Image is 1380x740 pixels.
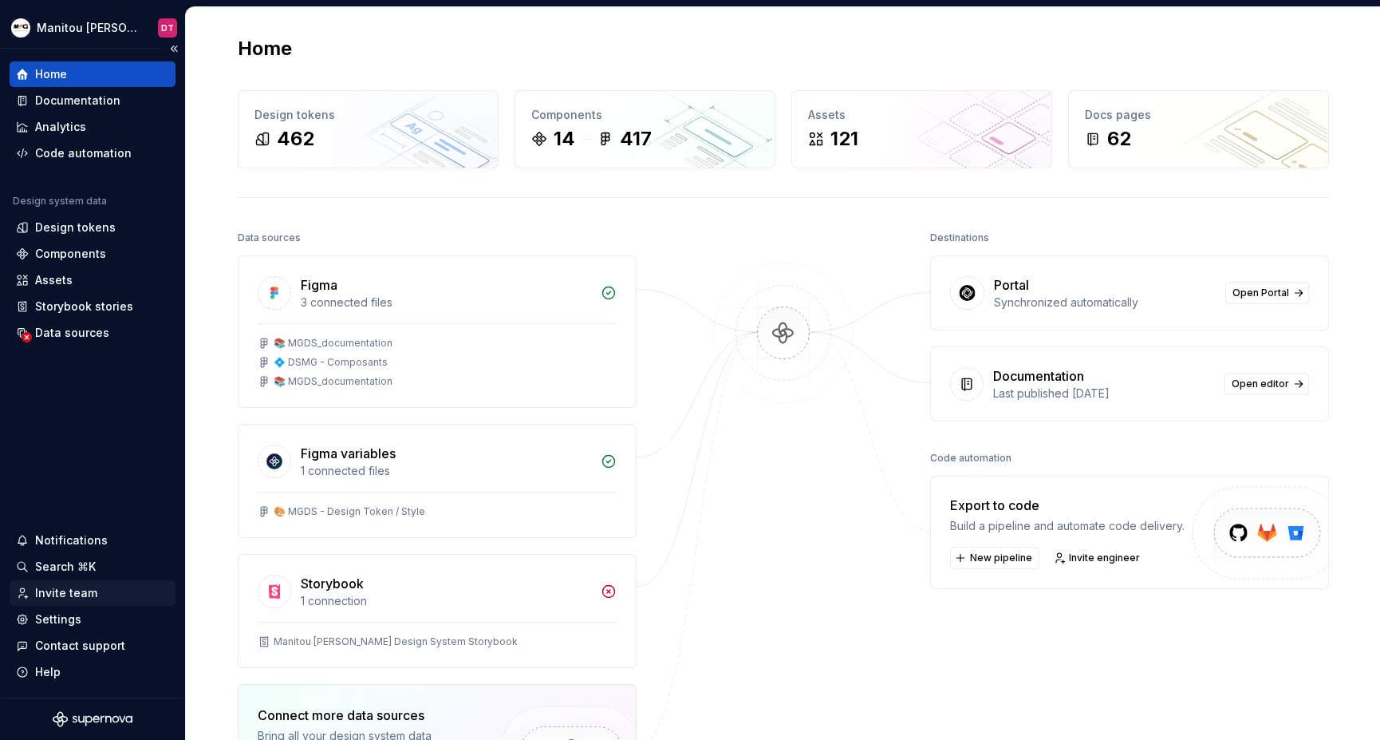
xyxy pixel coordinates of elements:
a: Docs pages62 [1068,90,1329,168]
div: Manitou [PERSON_NAME] Design System Storybook [274,635,518,648]
a: Design tokens [10,215,175,240]
div: Data sources [35,325,109,341]
div: Design system data [13,195,107,208]
a: Data sources [10,320,175,346]
button: Contact support [10,633,175,659]
a: Design tokens462 [238,90,499,168]
button: Collapse sidebar [163,38,185,60]
span: New pipeline [970,552,1032,564]
button: Search ⌘K [10,554,175,580]
div: 📚 MGDS_documentation [274,337,392,350]
div: 3 connected files [301,295,591,311]
div: Figma [301,275,337,295]
div: Home [35,66,67,82]
a: Home [10,61,175,87]
a: Code automation [10,140,175,166]
button: New pipeline [950,547,1039,569]
div: Assets [808,107,1035,123]
div: Storybook [301,574,364,593]
button: Manitou [PERSON_NAME] Design SystemDT [3,10,182,45]
div: Documentation [35,93,120,109]
div: DT [161,22,174,34]
button: Help [10,659,175,685]
div: Design tokens [254,107,482,123]
div: 1 connection [301,593,591,609]
span: Open editor [1232,378,1289,390]
a: Storybook stories [10,294,175,319]
div: 417 [620,126,652,152]
div: Help [35,664,61,680]
a: Storybook1 connectionManitou [PERSON_NAME] Design System Storybook [238,554,637,668]
a: Settings [10,607,175,632]
div: Figma variables [301,444,396,463]
div: Docs pages [1085,107,1312,123]
div: Build a pipeline and automate code delivery. [950,518,1185,534]
div: Connect more data sources [258,706,473,725]
div: 📚 MGDS_documentation [274,375,392,388]
div: 62 [1107,126,1131,152]
div: 💠 DSMG - Composants [274,356,388,369]
a: Assets121 [791,90,1052,168]
a: Documentation [10,88,175,113]
div: Notifications [35,532,108,548]
div: Manitou [PERSON_NAME] Design System [37,20,139,36]
a: Invite team [10,580,175,606]
div: 462 [277,126,314,152]
div: Invite team [35,585,97,601]
div: Assets [35,272,73,288]
div: Last published [DATE] [993,386,1215,402]
div: 121 [830,126,858,152]
span: Open Portal [1232,287,1289,299]
a: Open Portal [1225,282,1309,304]
img: e5cfe62c-2ffb-4aae-a2e8-6f19d60e01f1.png [11,18,30,38]
div: 🎨 MGDS - Design Token / Style [274,505,425,518]
div: Code automation [930,447,1011,469]
div: Code automation [35,145,132,161]
div: Analytics [35,119,86,135]
h2: Home [238,36,292,61]
div: Data sources [238,227,301,249]
div: 14 [554,126,575,152]
div: Export to code [950,496,1185,515]
svg: Supernova Logo [53,711,132,727]
a: Analytics [10,114,175,140]
div: Storybook stories [35,299,133,315]
div: Synchronized automatically [994,295,1216,311]
div: 1 connected files [301,463,591,479]
a: Invite engineer [1049,547,1147,569]
div: Portal [994,275,1029,295]
div: Documentation [993,366,1084,386]
a: Figma variables1 connected files🎨 MGDS - Design Token / Style [238,424,637,538]
div: Destinations [930,227,989,249]
div: Settings [35,611,81,627]
a: Figma3 connected files📚 MGDS_documentation💠 DSMG - Composants📚 MGDS_documentation [238,255,637,408]
div: Search ⌘K [35,559,96,575]
a: Assets [10,267,175,293]
div: Contact support [35,638,125,654]
div: Design tokens [35,220,116,235]
div: Components [35,246,106,262]
a: Open editor [1224,373,1309,395]
a: Components [10,241,175,267]
a: Components14417 [515,90,775,168]
button: Notifications [10,528,175,553]
div: Components [531,107,759,123]
span: Invite engineer [1069,552,1140,564]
